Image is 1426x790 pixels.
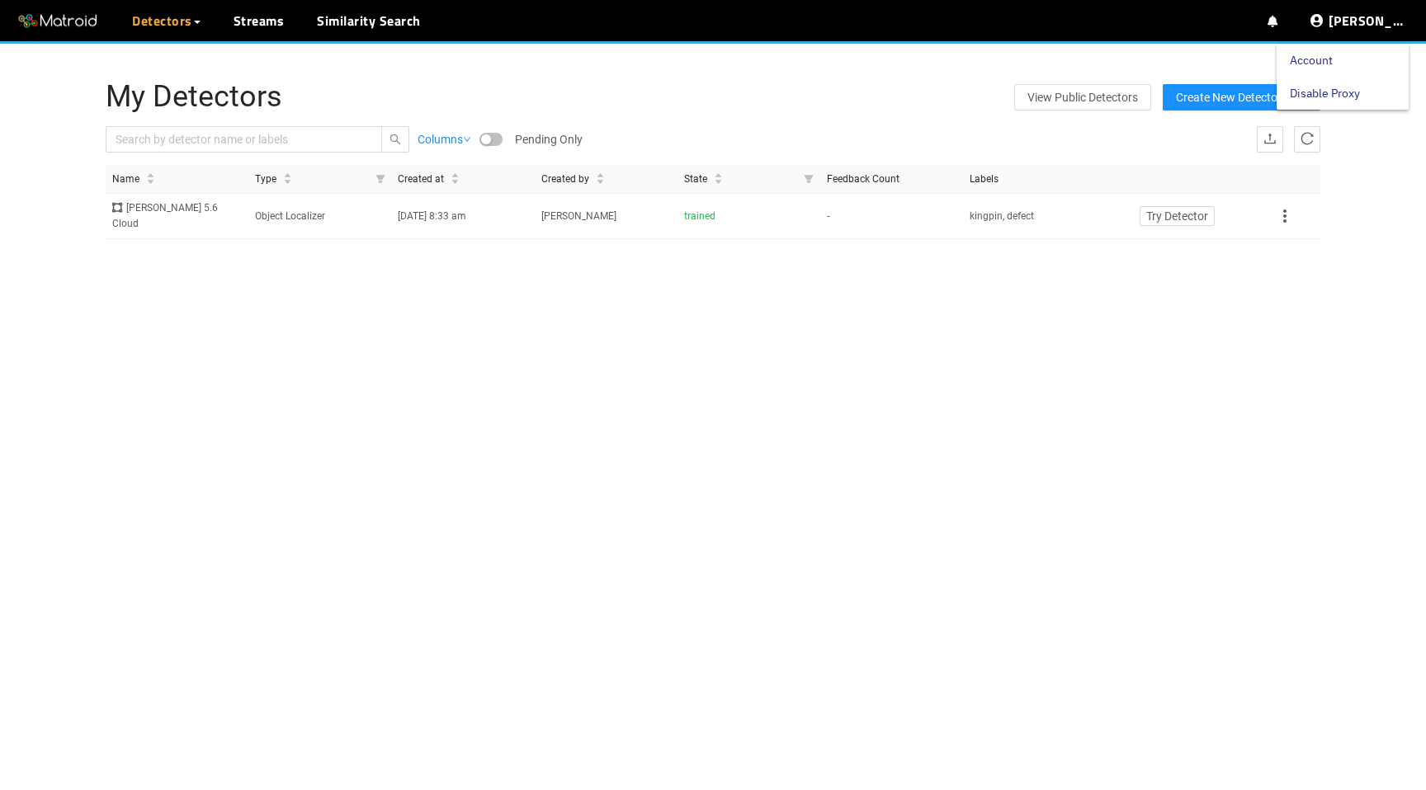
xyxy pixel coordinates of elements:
span: caret-down [714,177,723,186]
a: Account [1290,44,1333,77]
a: Similarity Search [317,11,421,31]
span: Create New Detector [1176,88,1282,106]
button: Create New Detector [1163,84,1295,111]
span: caret-down [283,177,292,186]
span: filter [797,165,820,194]
span: filter [369,165,392,194]
button: reload [1294,126,1320,153]
input: Search by detector name or labels [116,130,356,148]
span: State [684,172,707,187]
span: filter [375,174,385,184]
span: caret-up [596,171,605,180]
span: [DATE] 8:33 am [398,210,466,222]
button: upload [1257,126,1283,153]
span: Created at [398,172,444,187]
span: caret-up [714,171,723,180]
span: caret-down [596,177,605,186]
span: caret-up [451,171,460,180]
td: - [820,194,963,239]
a: View Public Detectors [1014,84,1151,111]
span: upload [1263,132,1277,148]
span: caret-down [146,177,155,186]
span: caret-up [146,171,155,180]
a: Disable Proxy [1290,77,1360,110]
span: caret-up [283,171,292,180]
span: filter [804,174,814,184]
button: Try Detector [1140,206,1215,226]
span: reload [1301,132,1314,148]
span: caret-down [451,177,460,186]
span: Pending Only [515,130,583,148]
span: down [463,135,471,143]
th: Feedback Count [820,165,963,195]
span: Detectors [132,11,192,31]
div: [PERSON_NAME] 5.6 Cloud [112,200,242,232]
span: View Public Detectors [1027,85,1138,110]
span: Created by [541,172,589,187]
span: search [382,134,408,145]
th: Labels [963,165,1106,195]
span: kingpin, defect [970,209,1034,224]
a: Streams [234,11,285,31]
a: Columns [418,130,471,148]
img: Matroid logo [17,9,99,34]
span: Try Detector [1146,207,1208,225]
span: [PERSON_NAME] [541,210,616,222]
h1: My Detectors [106,81,915,114]
div: trained [684,209,814,224]
span: Type [255,172,276,187]
td: Object Localizer [248,194,391,239]
span: Name [112,172,139,187]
